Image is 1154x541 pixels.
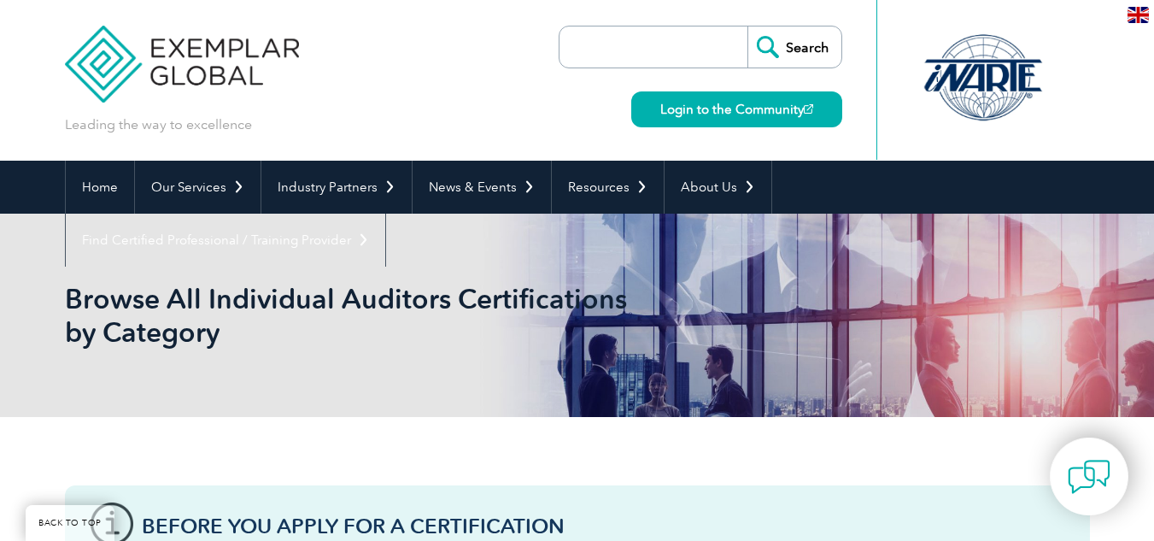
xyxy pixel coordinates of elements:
a: Login to the Community [631,91,842,127]
a: BACK TO TOP [26,505,114,541]
a: Our Services [135,161,261,214]
p: Leading the way to excellence [65,115,252,134]
input: Search [747,26,841,68]
img: en [1128,7,1149,23]
a: Resources [552,161,664,214]
a: Home [66,161,134,214]
img: contact-chat.png [1068,456,1110,498]
h3: Before You Apply For a Certification [142,515,1064,537]
a: About Us [665,161,771,214]
a: Find Certified Professional / Training Provider [66,214,385,267]
h1: Browse All Individual Auditors Certifications by Category [65,282,721,349]
a: News & Events [413,161,551,214]
img: open_square.png [804,104,813,114]
a: Industry Partners [261,161,412,214]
